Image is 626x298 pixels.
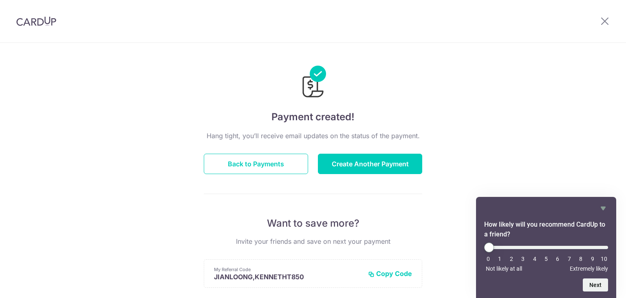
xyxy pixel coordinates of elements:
li: 6 [553,256,562,262]
p: Invite your friends and save on next your payment [204,236,422,246]
h2: How likely will you recommend CardUp to a friend? Select an option from 0 to 10, with 0 being Not... [484,220,608,239]
span: Not likely at all [486,265,522,272]
button: Next question [583,278,608,291]
p: My Referral Code [214,266,361,273]
h4: Payment created! [204,110,422,124]
button: Back to Payments [204,154,308,174]
li: 8 [577,256,585,262]
p: Hang tight, you’ll receive email updates on the status of the payment. [204,131,422,141]
div: How likely will you recommend CardUp to a friend? Select an option from 0 to 10, with 0 being Not... [484,203,608,291]
div: How likely will you recommend CardUp to a friend? Select an option from 0 to 10, with 0 being Not... [484,243,608,272]
img: Payments [300,66,326,100]
li: 0 [484,256,492,262]
li: 3 [519,256,527,262]
span: Extremely likely [570,265,608,272]
li: 9 [589,256,597,262]
button: Create Another Payment [318,154,422,174]
p: Want to save more? [204,217,422,230]
li: 1 [496,256,504,262]
p: JIANLOONG,KENNETHT850 [214,273,361,281]
button: Copy Code [368,269,412,278]
li: 5 [542,256,550,262]
li: 7 [565,256,573,262]
li: 2 [507,256,516,262]
img: CardUp [16,16,56,26]
button: Hide survey [598,203,608,213]
li: 10 [600,256,608,262]
li: 4 [531,256,539,262]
